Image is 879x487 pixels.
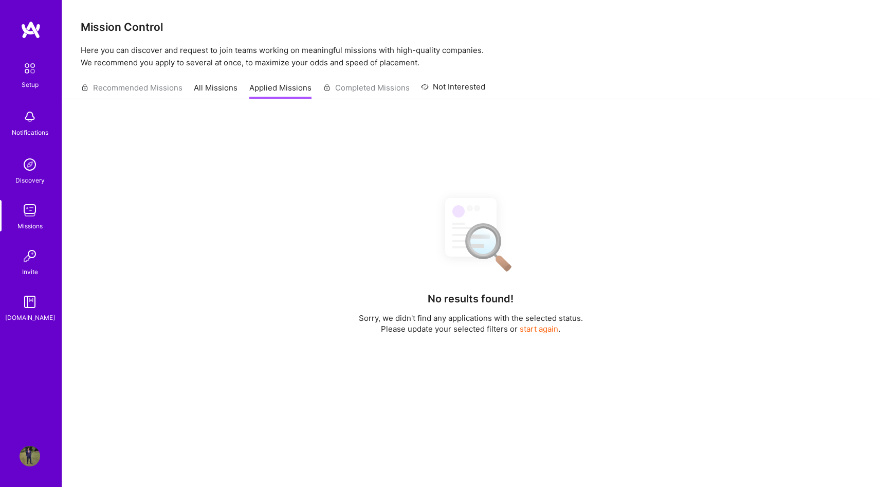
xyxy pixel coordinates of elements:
[421,81,485,99] a: Not Interested
[12,127,48,138] div: Notifications
[17,446,43,466] a: User Avatar
[22,266,38,277] div: Invite
[359,313,583,323] p: Sorry, we didn't find any applications with the selected status.
[20,446,40,466] img: User Avatar
[81,21,860,33] h3: Mission Control
[19,58,41,79] img: setup
[520,323,558,334] button: start again
[20,106,40,127] img: bell
[81,44,860,69] p: Here you can discover and request to join teams working on meaningful missions with high-quality ...
[22,79,39,90] div: Setup
[20,200,40,221] img: teamwork
[427,189,515,279] img: No Results
[20,246,40,266] img: Invite
[249,82,312,99] a: Applied Missions
[5,312,55,323] div: [DOMAIN_NAME]
[20,292,40,312] img: guide book
[194,82,237,99] a: All Missions
[15,175,45,186] div: Discovery
[428,293,514,305] h4: No results found!
[21,21,41,39] img: logo
[20,154,40,175] img: discovery
[17,221,43,231] div: Missions
[359,323,583,334] p: Please update your selected filters or .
